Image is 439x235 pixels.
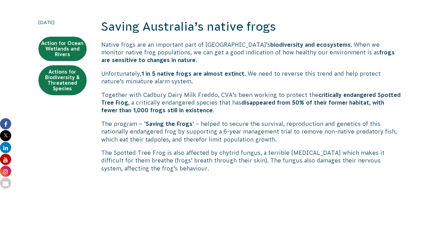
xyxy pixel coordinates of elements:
strong: biodiversity and ecosystems [270,41,351,48]
a: Actions for Biodiversity & Threatened Species [38,65,87,95]
h2: Saving Australia’s native frogs [101,18,401,35]
strong: disappeared from 50% of their former habitat, with fewer than 1,000 frogs still in existence [101,99,384,113]
a: Action for Ocean Wetlands and Rivers [38,37,87,61]
strong: critically endangered Spotted Tree Frog [101,92,401,106]
p: Native frogs are an important part of [GEOGRAPHIC_DATA]’s . When we monitor native frog populatio... [101,41,401,64]
time: [DATE] [38,18,87,26]
p: The Spotted Tree Frog is also affected by chytrid fungus, a terrible [MEDICAL_DATA] which makes i... [101,149,401,172]
strong: Saving the Frogs [146,121,192,127]
p: Together with Cadbury Dairy Milk Freddo, CVA’s been working to protect the , a critically endange... [101,91,401,114]
p: The program – ‘ ’ – helped to secure the survival, reproduction and genetics of this nationally e... [101,120,401,143]
p: Unfortunately, . We need to reverse this trend and help protect nature’s miniature alarm system. [101,70,401,85]
strong: 1 in 5 native frogs are almost extinct [141,70,244,77]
